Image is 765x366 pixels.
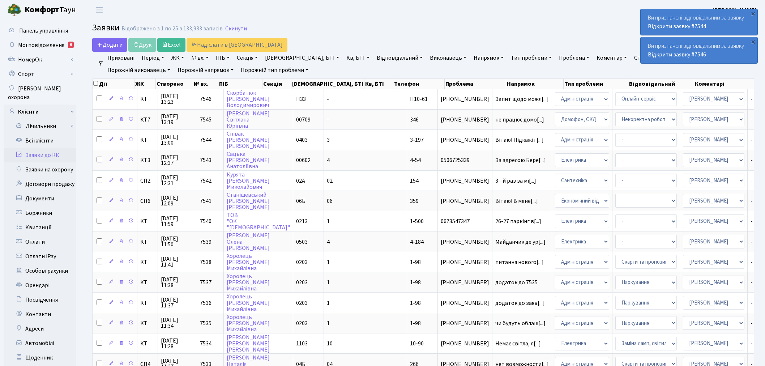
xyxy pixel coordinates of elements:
a: ПІБ [213,52,232,64]
span: [DATE] 12:31 [161,175,194,186]
a: Відкрити заявку #7544 [648,22,706,30]
span: КТ [140,280,155,285]
span: 10-90 [410,340,424,348]
a: Статус [631,52,659,64]
span: [DATE] 11:28 [161,338,194,349]
span: додаток до 7535 [495,280,549,285]
a: [DEMOGRAPHIC_DATA], БТІ [262,52,342,64]
a: Оплати [4,235,76,249]
a: Відкрити заявку #7546 [648,51,706,59]
span: 4-54 [410,156,421,164]
a: Відповідальний [374,52,426,64]
a: Співак[PERSON_NAME][PERSON_NAME] [227,130,270,150]
span: [DATE] 11:38 [161,277,194,288]
a: Скинути [225,25,247,32]
a: Панель управління [4,24,76,38]
span: 7545 [200,116,211,124]
a: [PERSON_NAME]СвітланаЮріївна [227,110,270,130]
span: КТ [140,320,155,326]
span: 26-27 паркінг в[...] [495,217,541,225]
span: [DATE] 13:23 [161,93,194,105]
th: Коментарі [694,79,757,89]
a: Оплати iPay [4,249,76,264]
span: 7537 [200,278,211,286]
a: Адреси [4,322,76,336]
span: 7544 [200,136,211,144]
span: 154 [410,177,419,185]
span: 7543 [200,156,211,164]
span: [DATE] 11:50 [161,236,194,247]
a: Всі клієнти [4,133,76,148]
a: Сацька[PERSON_NAME]Анатоліївна [227,150,270,170]
span: 1 [327,258,330,266]
a: [PERSON_NAME]Олена[PERSON_NAME] [227,232,270,252]
span: 0203 [296,258,308,266]
span: [DATE] 13:00 [161,134,194,146]
span: 0213 [296,217,308,225]
span: Вітаю! В мене[...] [495,197,538,205]
span: 4 [327,156,330,164]
span: [DATE] 11:59 [161,216,194,227]
a: Документи [4,191,76,206]
div: × [749,10,757,17]
span: 7536 [200,299,211,307]
a: Особові рахунки [4,264,76,278]
button: Переключити навігацію [90,4,108,16]
b: Комфорт [25,4,59,16]
span: Немає світла, л[...] [495,340,541,348]
a: НомерОк [4,52,76,67]
span: Вітаю! Підкажіт[...] [495,136,544,144]
span: [PHONE_NUMBER] [441,341,489,346]
th: Секція [262,79,291,89]
span: КТ [140,137,155,143]
span: 1-98 [410,278,421,286]
div: Ви призначені відповідальним за заявку [641,9,757,35]
th: Кв, БТІ [364,79,393,89]
span: [PHONE_NUMBER] [441,300,489,306]
a: Лічильники [8,119,76,133]
a: Договори продажу [4,177,76,191]
span: [DATE] 11:37 [161,297,194,308]
a: Заявки на охорону [4,162,76,177]
div: 6 [68,42,74,48]
span: СП6 [140,198,155,204]
span: КТ [140,341,155,346]
span: 3-197 [410,136,424,144]
span: - [327,95,329,103]
span: Таун [25,4,76,16]
span: КТ [140,239,155,245]
span: 7538 [200,258,211,266]
span: [PHONE_NUMBER] [441,280,489,285]
span: Мої повідомлення [18,41,64,49]
a: Хоролець[PERSON_NAME]Михайлівна [227,313,270,333]
span: КТ3 [140,157,155,163]
span: Панель управління [19,27,68,35]
th: Проблема [445,79,506,89]
span: [DATE] 12:37 [161,154,194,166]
span: 4 [327,238,330,246]
div: × [749,38,757,45]
a: Приховані [104,52,137,64]
a: Період [139,52,167,64]
span: КТ [140,218,155,224]
span: 1-98 [410,299,421,307]
th: Напрямок [506,79,563,89]
th: Створено [156,79,193,89]
a: Кв, БТІ [343,52,372,64]
a: Мої повідомлення6 [4,38,76,52]
a: [PERSON_NAME][PERSON_NAME][PERSON_NAME] [227,333,270,354]
span: [DATE] 11:41 [161,256,194,268]
span: додаток до заяв[...] [495,299,545,307]
span: 0203 [296,319,308,327]
th: Відповідальний [628,79,694,89]
div: Відображено з 1 по 25 з 133,933 записів. [121,25,224,32]
span: 1 [327,299,330,307]
span: 359 [410,197,419,205]
a: Посвідчення [4,293,76,307]
a: Виконавець [427,52,469,64]
a: Заявки до КК [4,148,76,162]
span: 3 [327,136,330,144]
span: чи будуть облаш[...] [495,319,546,327]
span: 10 [327,340,333,348]
span: Запит щодо можл[...] [495,95,549,103]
